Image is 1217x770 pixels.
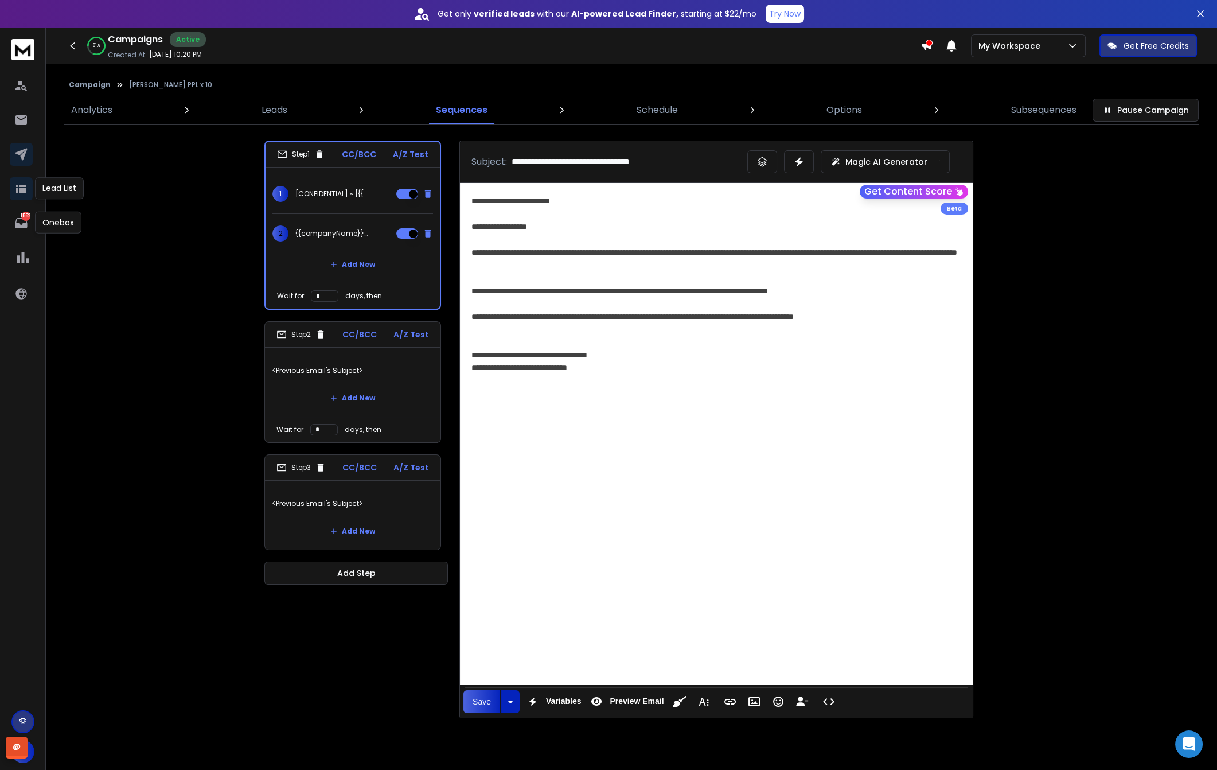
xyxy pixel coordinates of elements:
button: Insert Unsubscribe Link [791,690,813,713]
li: Step1CC/BCCA/Z Test1[CONFIDENTIAL] ~ [{{companyName}}]2{{companyName}} - for sale?Add NewWait for... [264,141,441,310]
p: Options [826,103,862,117]
a: Leads [255,96,294,124]
a: 1552 [10,212,33,235]
p: Wait for [277,291,304,301]
span: 2 [272,225,288,242]
button: Add Step [264,562,448,585]
p: A/Z Test [393,149,428,160]
p: {{companyName}} - for sale? [295,229,369,238]
p: CC/BCC [342,329,377,340]
div: Onebox [35,212,81,234]
h1: Campaigns [108,33,163,46]
button: Variables [522,690,584,713]
button: Get Free Credits [1099,34,1197,57]
div: Beta [941,203,968,215]
p: Subject: [471,155,507,169]
button: Emoticons [767,690,789,713]
button: Add New [321,387,384,410]
p: My Workspace [978,40,1045,52]
a: Options [820,96,869,124]
span: Preview Email [607,697,666,706]
p: Sequences [436,103,487,117]
p: Magic AI Generator [845,156,927,168]
p: days, then [345,291,382,301]
p: Get only with our starting at $22/mo [438,8,756,20]
button: Insert Image (Ctrl+P) [743,690,765,713]
button: Try Now [766,5,804,23]
p: days, then [345,425,381,434]
p: [PERSON_NAME] PPL x 10 [129,80,212,90]
p: Try Now [769,8,801,20]
button: Pause Campaign [1093,99,1199,122]
p: Created At: [108,50,147,60]
p: [CONFIDENTIAL] ~ [{{companyName}}] [295,189,369,199]
button: Add New [321,253,384,276]
button: More Text [693,690,715,713]
button: Magic AI Generator [821,150,950,173]
button: Add New [321,520,384,543]
button: Code View [818,690,840,713]
button: Preview Email [586,690,666,713]
p: CC/BCC [342,149,376,160]
li: Step3CC/BCCA/Z Test<Previous Email's Subject>Add New [264,454,441,550]
p: Get Free Credits [1124,40,1189,52]
button: Clean HTML [669,690,691,713]
p: A/Z Test [393,462,429,473]
button: Save [463,690,500,713]
p: 81 % [93,42,100,49]
span: 1 [272,186,288,202]
span: Variables [544,697,584,706]
p: [DATE] 10:20 PM [149,50,202,59]
div: Step 2 [276,329,326,340]
p: Schedule [637,103,678,117]
p: <Previous Email's Subject> [272,355,434,387]
button: Get Content Score [860,185,968,199]
strong: AI-powered Lead Finder, [571,8,678,20]
p: Leads [262,103,287,117]
div: Step 3 [276,462,326,473]
div: Active [170,32,206,47]
button: Insert Link (Ctrl+K) [719,690,741,713]
button: Campaign [69,80,111,90]
p: <Previous Email's Subject> [272,488,434,520]
div: Lead List [35,177,84,199]
img: logo [11,39,34,60]
p: Wait for [276,425,303,434]
p: Subsequences [1011,103,1076,117]
a: Sequences [429,96,494,124]
a: Subsequences [1004,96,1083,124]
strong: verified leads [474,8,535,20]
a: Analytics [64,96,119,124]
div: Step 1 [277,149,325,160]
p: 1552 [21,212,30,221]
li: Step2CC/BCCA/Z Test<Previous Email's Subject>Add NewWait fordays, then [264,321,441,443]
p: CC/BCC [342,462,377,473]
div: @ [6,737,28,759]
p: A/Z Test [393,329,429,340]
p: Analytics [71,103,112,117]
a: Schedule [630,96,685,124]
div: Open Intercom Messenger [1175,730,1203,758]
